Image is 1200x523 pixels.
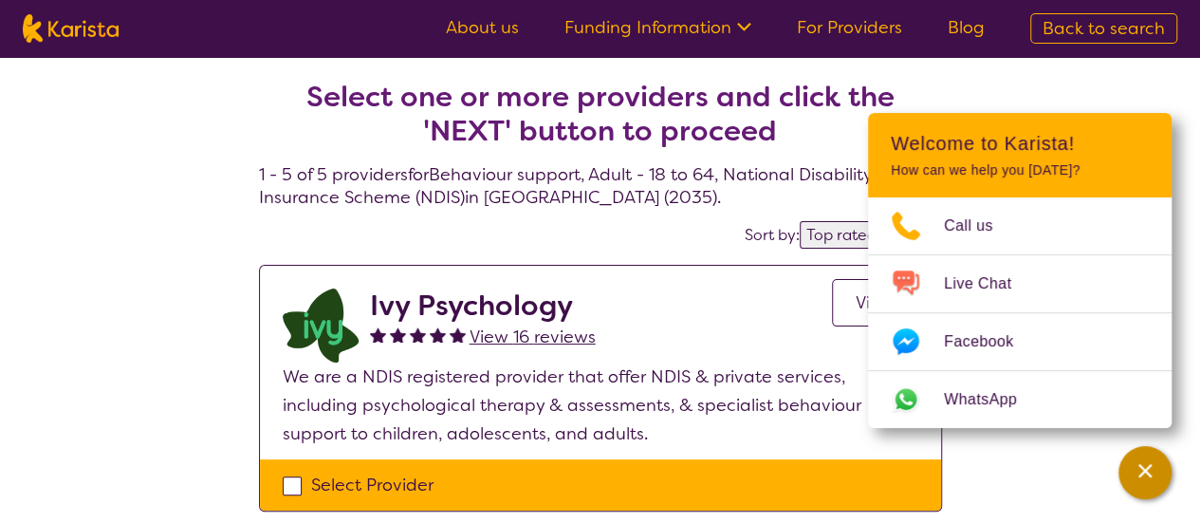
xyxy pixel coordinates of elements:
h2: Welcome to Karista! [891,132,1149,155]
button: Channel Menu [1118,446,1172,499]
img: fullstar [390,327,406,343]
p: We are a NDIS registered provider that offer NDIS & private services, including psychological the... [283,363,918,448]
a: About us [446,16,519,39]
a: For Providers [797,16,902,39]
span: View [856,291,895,314]
label: Sort by: [745,225,800,245]
img: fullstar [450,327,466,343]
h2: Select one or more providers and click the 'NEXT' button to proceed [282,80,919,148]
a: Funding Information [564,16,751,39]
img: lcqb2d1jpug46odws9wh.png [283,289,359,363]
div: Channel Menu [868,113,1172,428]
img: fullstar [370,327,386,343]
span: WhatsApp [944,385,1040,414]
a: View 16 reviews [470,323,596,351]
span: View 16 reviews [470,326,596,348]
img: fullstar [410,327,426,343]
h2: Ivy Psychology [370,289,596,323]
h4: 1 - 5 of 5 providers for Behaviour support , Adult - 18 to 64 , National Disability Insurance Sch... [259,34,942,209]
img: Karista logo [23,14,119,43]
ul: Choose channel [868,197,1172,428]
span: Back to search [1043,17,1165,40]
a: Blog [948,16,985,39]
span: Live Chat [944,270,1034,298]
span: Call us [944,212,1016,240]
a: Web link opens in a new tab. [868,371,1172,428]
span: Facebook [944,327,1036,356]
a: Back to search [1030,13,1177,44]
a: View [832,279,918,327]
img: fullstar [430,327,446,343]
p: How can we help you [DATE]? [891,162,1149,178]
